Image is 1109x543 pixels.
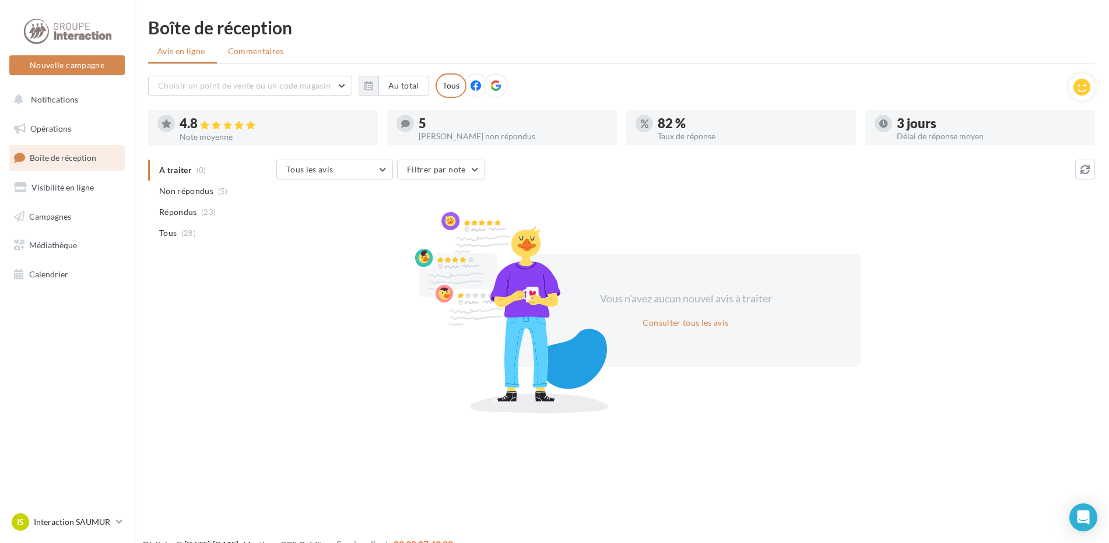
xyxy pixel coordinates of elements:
[180,133,369,141] div: Note moyenne
[359,76,429,96] button: Au total
[658,132,847,140] div: Taux de réponse
[397,160,485,179] button: Filtrer par note
[34,516,111,528] p: Interaction SAUMUR
[159,185,213,197] span: Non répondus
[30,153,96,163] span: Boîte de réception
[436,73,466,98] div: Tous
[897,117,1086,130] div: 3 jours
[31,94,78,104] span: Notifications
[218,186,228,196] span: (5)
[29,269,68,279] span: Calendrier
[1069,503,1097,531] div: Open Intercom Messenger
[159,227,177,239] span: Tous
[7,233,127,258] a: Médiathèque
[201,207,216,217] span: (23)
[31,182,94,192] span: Visibilité en ligne
[658,117,847,130] div: 82 %
[7,145,127,170] a: Boîte de réception
[7,175,127,200] a: Visibilité en ligne
[181,228,196,238] span: (28)
[419,132,608,140] div: [PERSON_NAME] non répondus
[378,76,429,96] button: Au total
[638,316,733,330] button: Consulter tous les avis
[148,76,352,96] button: Choisir un point de vente ou un code magasin
[29,240,77,250] span: Médiathèque
[585,291,786,306] div: Vous n'avez aucun nouvel avis à traiter
[7,87,122,112] button: Notifications
[159,206,197,218] span: Répondus
[17,516,24,528] span: IS
[180,117,369,131] div: 4.8
[7,117,127,141] a: Opérations
[897,132,1086,140] div: Délai de réponse moyen
[419,117,608,130] div: 5
[9,55,125,75] button: Nouvelle campagne
[228,46,284,56] span: Commentaires
[29,211,71,221] span: Campagnes
[30,124,71,133] span: Opérations
[9,511,125,533] a: IS Interaction SAUMUR
[158,80,331,90] span: Choisir un point de vente ou un code magasin
[276,160,393,179] button: Tous les avis
[7,262,127,287] a: Calendrier
[286,164,334,174] span: Tous les avis
[7,204,127,229] a: Campagnes
[148,19,1095,36] div: Boîte de réception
